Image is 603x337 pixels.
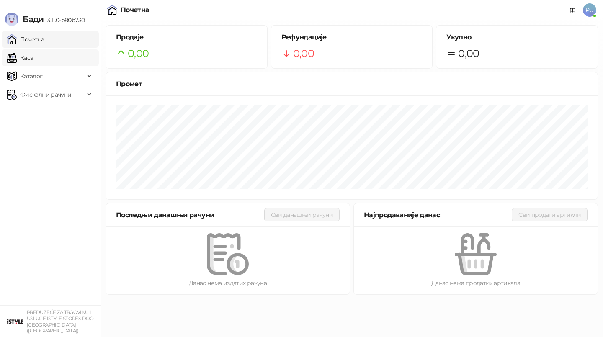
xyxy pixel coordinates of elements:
[512,208,588,221] button: Сви продати артикли
[5,13,18,26] img: Logo
[119,278,336,288] div: Данас нема издатих рачуна
[7,49,33,66] a: Каса
[281,32,423,42] h5: Рефундације
[264,208,340,221] button: Сви данашњи рачуни
[27,309,94,334] small: PREDUZEĆE ZA TRGOVINU I USLUGE ISTYLE STORES DOO [GEOGRAPHIC_DATA] ([GEOGRAPHIC_DATA])
[121,7,149,13] div: Почетна
[128,46,149,62] span: 0,00
[367,278,584,288] div: Данас нема продатих артикала
[23,14,44,24] span: Бади
[364,210,512,220] div: Најпродаваније данас
[20,86,71,103] span: Фискални рачуни
[446,32,588,42] h5: Укупно
[7,31,44,48] a: Почетна
[583,3,596,17] span: PU
[20,68,43,85] span: Каталог
[7,313,23,330] img: 64x64-companyLogo-77b92cf4-9946-4f36-9751-bf7bb5fd2c7d.png
[293,46,314,62] span: 0,00
[458,46,479,62] span: 0,00
[116,210,264,220] div: Последњи данашњи рачуни
[116,32,257,42] h5: Продаје
[566,3,580,17] a: Документација
[44,16,85,24] span: 3.11.0-b80b730
[116,79,588,89] div: Промет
